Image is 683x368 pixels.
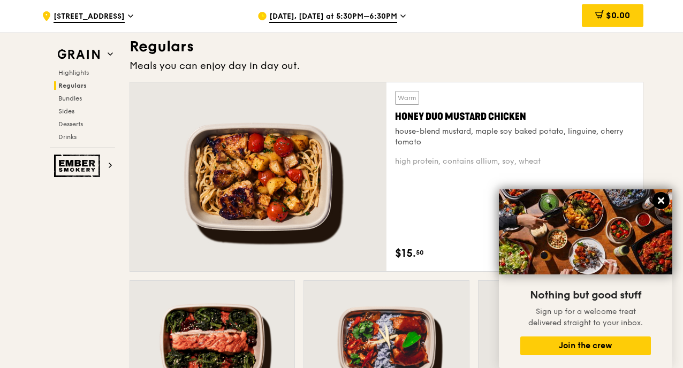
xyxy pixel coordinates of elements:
[54,45,103,64] img: Grain web logo
[58,69,89,76] span: Highlights
[416,248,424,257] span: 50
[54,11,125,23] span: [STREET_ADDRESS]
[54,155,103,177] img: Ember Smokery web logo
[520,336,651,355] button: Join the crew
[58,95,82,102] span: Bundles
[58,108,74,115] span: Sides
[395,109,634,124] div: Honey Duo Mustard Chicken
[58,82,87,89] span: Regulars
[530,289,641,302] span: Nothing but good stuff
[652,192,670,209] button: Close
[130,58,643,73] div: Meals you can enjoy day in day out.
[58,133,77,141] span: Drinks
[395,91,419,105] div: Warm
[395,246,416,262] span: $15.
[58,120,83,128] span: Desserts
[395,156,634,167] div: high protein, contains allium, soy, wheat
[130,37,643,56] h3: Regulars
[499,189,672,274] img: DSC07876-Edit02-Large.jpeg
[528,307,643,327] span: Sign up for a welcome treat delivered straight to your inbox.
[269,11,397,23] span: [DATE], [DATE] at 5:30PM–6:30PM
[606,10,630,20] span: $0.00
[395,126,634,148] div: house-blend mustard, maple soy baked potato, linguine, cherry tomato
